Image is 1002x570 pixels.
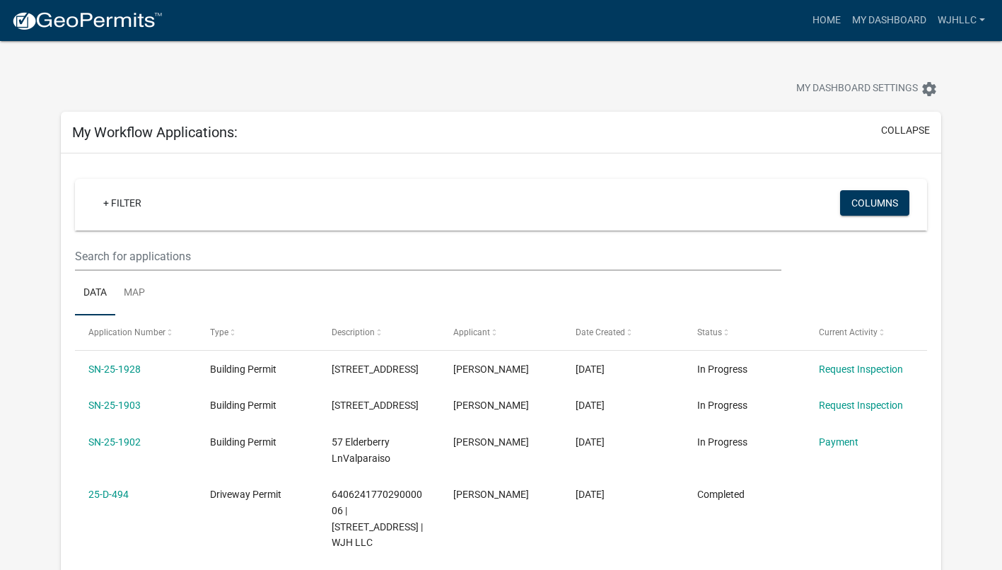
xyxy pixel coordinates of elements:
[684,315,805,349] datatable-header-cell: Status
[88,489,129,500] a: 25-D-494
[697,363,747,375] span: In Progress
[88,363,141,375] a: SN-25-1928
[805,315,927,349] datatable-header-cell: Current Activity
[819,436,858,448] a: Payment
[453,436,529,448] span: JENNIFER JONES
[115,271,153,316] a: Map
[210,400,276,411] span: Building Permit
[697,436,747,448] span: In Progress
[819,400,903,411] a: Request Inspection
[453,363,529,375] span: JENNIFER JONES
[210,363,276,375] span: Building Permit
[332,327,375,337] span: Description
[697,489,745,500] span: Completed
[210,489,281,500] span: Driveway Permit
[932,7,991,34] a: WJHLLC
[921,81,938,98] i: settings
[72,124,238,141] h5: My Workflow Applications:
[88,327,165,337] span: Application Number
[332,436,390,464] span: 57 Elderberry LnValparaiso
[318,315,440,349] datatable-header-cell: Description
[576,436,605,448] span: 09/30/2025
[453,327,490,337] span: Applicant
[210,436,276,448] span: Building Permit
[785,75,949,103] button: My Dashboard Settingssettings
[796,81,918,98] span: My Dashboard Settings
[819,363,903,375] a: Request Inspection
[881,123,930,138] button: collapse
[453,400,529,411] span: JENNIFER JONES
[332,363,419,375] span: 51 Elderberry LnValparaiso
[819,327,878,337] span: Current Activity
[92,190,153,216] a: + Filter
[75,271,115,316] a: Data
[75,242,781,271] input: Search for applications
[846,7,932,34] a: My Dashboard
[88,436,141,448] a: SN-25-1902
[210,327,228,337] span: Type
[697,327,722,337] span: Status
[576,327,625,337] span: Date Created
[840,190,909,216] button: Columns
[807,7,846,34] a: Home
[332,400,419,411] span: 55 Elderberry LnValparaiso
[576,400,605,411] span: 09/30/2025
[88,400,141,411] a: SN-25-1903
[576,489,605,500] span: 09/30/2025
[332,489,423,548] span: 640624177029000006 | 51 Elderberry Ln | WJH LLC
[697,400,747,411] span: In Progress
[561,315,683,349] datatable-header-cell: Date Created
[197,315,318,349] datatable-header-cell: Type
[453,489,529,500] span: JENNIFER JONES
[75,315,197,349] datatable-header-cell: Application Number
[440,315,561,349] datatable-header-cell: Applicant
[576,363,605,375] span: 10/02/2025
